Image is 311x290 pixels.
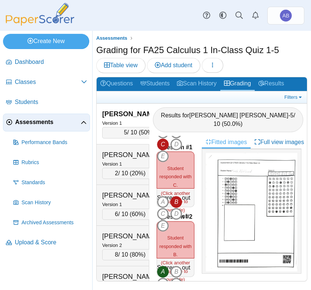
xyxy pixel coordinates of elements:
[3,94,90,111] a: Students
[102,161,122,167] small: Version 1
[247,7,264,24] a: Alerts
[102,209,158,220] div: / 10 ( )
[3,234,90,252] a: Upload & Score
[290,112,294,118] span: 5
[157,220,169,232] i: E
[157,278,169,290] i: C
[132,170,144,176] span: 20%
[157,139,169,150] i: C
[255,77,288,91] a: Results
[102,150,158,160] div: [PERSON_NAME]
[10,214,90,232] a: Archived Assessments
[21,159,87,166] span: Rubrics
[10,194,90,212] a: Scan History
[282,13,290,18] span: Anton Butenko
[102,190,158,200] div: [PERSON_NAME]
[160,235,192,257] span: Student responded with B.
[3,74,90,91] a: Classes
[160,166,192,213] small: (Click another response to override)
[251,136,308,149] a: Full view images
[202,136,251,149] a: Fitted images
[96,35,127,41] span: Assessments
[21,139,87,146] span: Performance Bands
[124,129,127,136] span: 5
[15,78,81,86] span: Classes
[102,242,122,248] small: Version 2
[102,168,158,179] div: / 10 ( )
[102,231,158,241] div: [PERSON_NAME]
[170,208,182,220] i: D
[280,10,292,22] span: Anton Butenko
[153,107,303,132] div: Results for - / 10 ( )
[97,77,137,91] a: Questions
[220,77,255,91] a: Grading
[132,211,144,217] span: 60%
[282,94,305,101] a: Filters
[170,278,182,290] i: D
[102,272,158,281] div: [PERSON_NAME]
[3,20,77,27] a: PaperScorer
[96,44,279,56] h1: Grading for FA25 Calculus 1 In-Class Quiz 1-5
[157,208,169,220] i: C
[132,251,144,258] span: 80%
[170,196,182,208] i: B
[15,98,87,106] span: Students
[137,77,173,91] a: Students
[170,266,182,278] i: B
[15,118,81,126] span: Assessments
[102,249,158,260] div: / 10 ( )
[21,199,87,206] span: Scan History
[157,196,169,208] i: A
[10,174,90,192] a: Standards
[10,154,90,172] a: Rubrics
[160,166,192,188] span: Student responded with C.
[189,112,288,118] span: [PERSON_NAME] [PERSON_NAME]
[10,134,90,151] a: Performance Bands
[102,202,122,207] small: Version 1
[15,58,87,66] span: Dashboard
[206,153,297,271] img: 3202087_OCTOBER_8_2025T21_39_12_681000000.jpeg
[155,62,192,68] span: Add student
[267,7,304,25] a: Anton Butenko
[21,179,87,186] span: Standards
[102,127,176,138] div: / 10 ( )
[3,34,89,49] a: Create New
[224,121,240,127] span: 50.0%
[115,211,118,217] span: 6
[21,219,87,227] span: Archived Assessments
[157,150,169,162] i: E
[115,170,118,176] span: 2
[104,62,138,68] span: Table view
[94,34,129,43] a: Assessments
[147,58,200,73] a: Add student
[3,114,90,131] a: Assessments
[96,58,146,73] a: Table view
[102,120,122,126] small: Version 1
[102,109,176,119] div: [PERSON_NAME], [PERSON_NAME]
[160,235,192,282] small: (Click another response to override)
[173,77,220,91] a: Scan History
[157,266,169,278] i: A
[15,238,87,247] span: Upload & Score
[170,139,182,150] i: D
[3,3,77,26] img: PaperScorer
[141,129,153,136] span: 50%
[115,251,118,258] span: 8
[3,53,90,71] a: Dashboard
